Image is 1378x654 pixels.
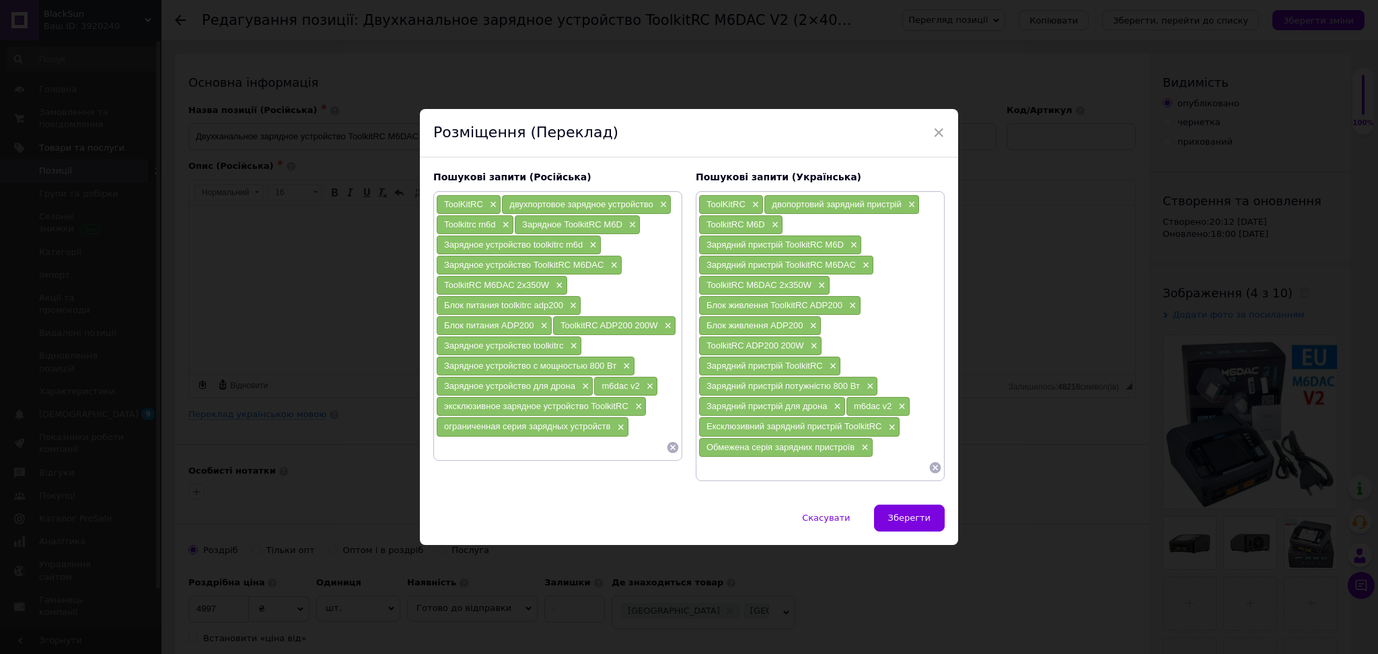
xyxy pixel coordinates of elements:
[706,300,842,310] span: Блок живлення ToolkitRC ADP200
[444,421,610,431] span: ограниченная серия зарядных устройств
[933,121,945,144] span: ×
[854,401,892,411] span: m6dac v2
[706,421,881,431] span: Ексклюзивний зарядний пристрій ToolkitRC
[806,320,817,332] span: ×
[706,240,844,250] span: Зарядний пристрій ToolkitRC M6D
[706,361,823,371] span: Зарядний пристрій ToolkitRC
[586,240,597,251] span: ×
[706,401,827,411] span: Зарядний пристрій для дрона
[768,219,779,231] span: ×
[657,199,667,211] span: ×
[538,320,548,332] span: ×
[706,381,860,391] span: Зарядний пристрій потужністю 800 Вт
[863,381,874,392] span: ×
[522,219,622,229] span: Зарядное ToolkitRC M6D
[826,361,837,372] span: ×
[696,172,861,182] span: Пошукові запити (Українська)
[772,199,901,209] span: двопортовий зарядний пристрій
[830,401,841,412] span: ×
[626,219,637,231] span: ×
[706,442,855,452] span: Обмежена серія зарядних пристроїв
[567,300,577,312] span: ×
[895,401,906,412] span: ×
[643,381,654,392] span: ×
[420,109,958,157] div: Розміщення (Переклад)
[788,505,864,532] button: Скасувати
[444,300,563,310] span: Блок питания toolkitrc adp200
[885,422,896,433] span: ×
[614,422,624,433] span: ×
[859,260,870,271] span: ×
[444,340,563,351] span: Зарядное устройство toolkitrc
[602,381,639,391] span: m6dac v2
[579,381,589,392] span: ×
[444,260,604,270] span: Зарядное устройство ToolkitRC M6DAC
[499,219,510,231] span: ×
[444,280,549,290] span: ToolkitRC M6DAC 2x350W
[607,260,618,271] span: ×
[567,340,577,352] span: ×
[486,199,497,211] span: ×
[874,505,945,532] button: Зберегти
[749,199,760,211] span: ×
[706,219,765,229] span: ToolkitRC M6D
[858,442,869,453] span: ×
[888,513,931,523] span: Зберегти
[444,401,628,411] span: эксклюзивное зарядное устройство ToolkitRC
[706,199,746,209] span: ToolKitRC
[444,361,616,371] span: Зарядное устройство с мощностью 800 Вт
[444,199,483,209] span: ToolKitRC
[560,320,658,330] span: ToolkitRC ADP200 200W
[706,340,804,351] span: ToolkitRC ADP200 200W
[815,280,826,291] span: ×
[905,199,916,211] span: ×
[846,300,857,312] span: ×
[706,260,856,270] span: Зарядний пристрій ToolkitRC M6DAC
[847,240,858,251] span: ×
[807,340,818,352] span: ×
[706,280,811,290] span: ToolkitRC M6DAC 2x350W
[620,361,630,372] span: ×
[444,320,534,330] span: Блок питания ADP200
[661,320,672,332] span: ×
[444,219,496,229] span: Toolkitrc m6d
[444,381,575,391] span: Зарядное устройство для дрона
[509,199,653,209] span: двухпортовое зарядное устройство
[552,280,563,291] span: ×
[433,172,591,182] span: Пошукові запити (Російська)
[444,240,583,250] span: Зарядное устройство toolkitrc m6d
[802,513,850,523] span: Скасувати
[706,320,803,330] span: Блок живлення ADP200
[632,401,643,412] span: ×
